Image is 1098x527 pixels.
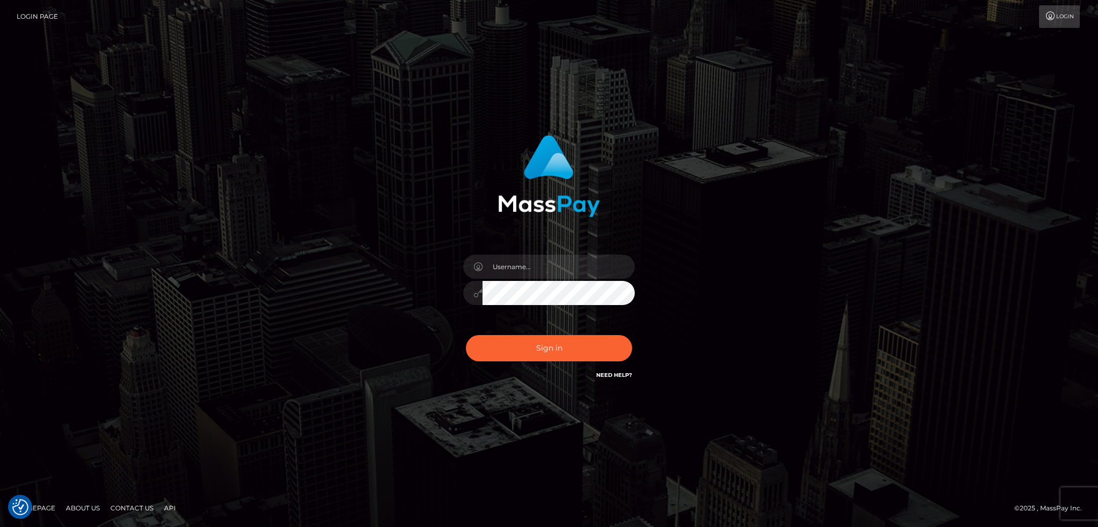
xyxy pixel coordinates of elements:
[466,335,632,361] button: Sign in
[1014,502,1090,514] div: © 2025 , MassPay Inc.
[1039,5,1080,28] a: Login
[12,499,28,515] button: Consent Preferences
[12,500,60,516] a: Homepage
[498,135,600,217] img: MassPay Login
[17,5,58,28] a: Login Page
[483,255,635,279] input: Username...
[106,500,158,516] a: Contact Us
[160,500,180,516] a: API
[12,499,28,515] img: Revisit consent button
[596,372,632,378] a: Need Help?
[62,500,104,516] a: About Us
